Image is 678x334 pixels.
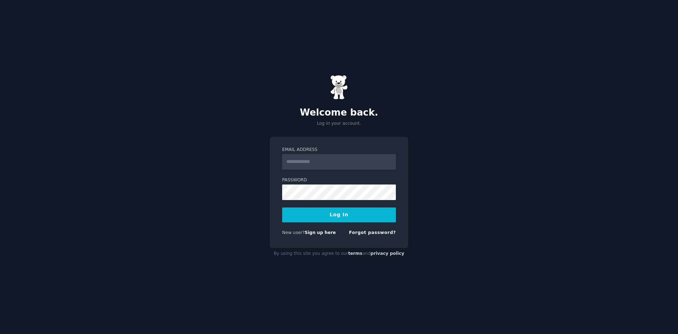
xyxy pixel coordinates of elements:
a: Forgot password? [349,230,396,235]
button: Log In [282,207,396,222]
a: privacy policy [370,251,404,256]
span: New user? [282,230,305,235]
div: By using this site you agree to our and [270,248,408,259]
h2: Welcome back. [270,107,408,118]
a: Sign up here [305,230,336,235]
img: Gummy Bear [330,75,348,100]
p: Log in your account. [270,121,408,127]
label: Email Address [282,147,396,153]
a: terms [348,251,362,256]
label: Password [282,177,396,183]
